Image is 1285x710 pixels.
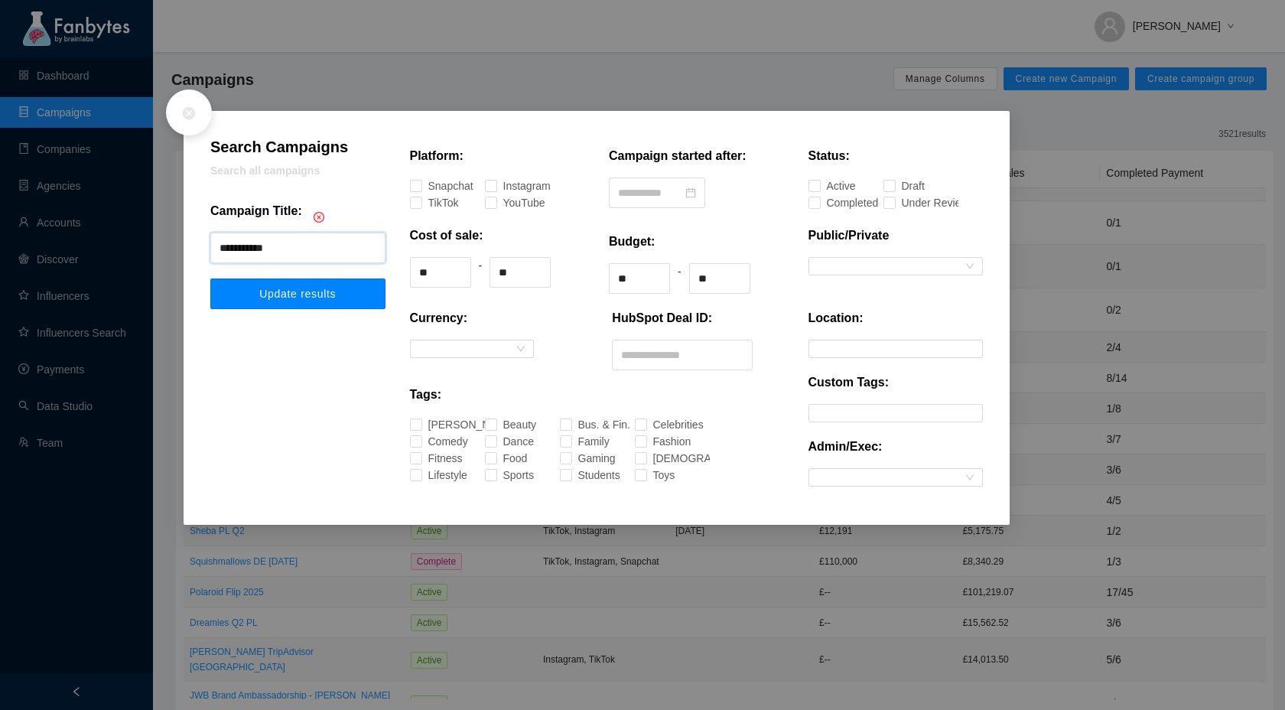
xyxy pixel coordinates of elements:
div: [DEMOGRAPHIC_DATA] [653,450,693,467]
div: YouTube [503,194,517,211]
div: TikTok [428,194,438,211]
p: Status: [808,147,850,165]
span: close-circle [181,106,197,121]
p: Campaign started after: [609,147,747,165]
div: Dance [503,433,513,450]
p: Tags: [410,386,441,404]
div: Fitness [428,450,440,467]
p: Currency: [410,309,468,327]
div: Food [503,450,512,467]
div: Fashion [653,433,666,450]
span: Update results [259,288,336,300]
div: Students [578,467,592,484]
p: Location: [808,309,864,327]
p: Platform: [410,147,464,165]
div: Snapchat [428,177,444,194]
p: Campaign Title: [210,202,302,220]
div: Gaming [578,450,590,467]
div: Completed [827,194,844,211]
p: Admin/Exec: [808,438,883,456]
div: Family [578,433,589,450]
div: Draft [902,177,909,194]
p: Custom Tags: [808,373,889,392]
div: Bus. & Fin. [578,416,596,433]
div: Under Review [902,194,924,211]
div: Comedy [428,433,441,450]
p: HubSpot Deal ID: [612,309,712,327]
div: Sports [503,467,513,484]
p: Search all campaigns [210,162,385,179]
p: Cost of sale: [410,226,483,245]
div: Beauty [503,416,515,433]
div: Active [827,177,837,194]
div: - [678,263,682,294]
div: Lifestyle [428,467,441,484]
div: Toys [653,467,661,484]
span: close-circle [314,212,324,223]
div: Instagram [503,177,519,194]
p: Public/Private [808,226,890,245]
div: [PERSON_NAME] [428,416,457,433]
button: Update results [210,278,385,309]
p: Budget: [609,233,655,251]
div: - [479,257,483,288]
div: Celebrities [653,416,670,433]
